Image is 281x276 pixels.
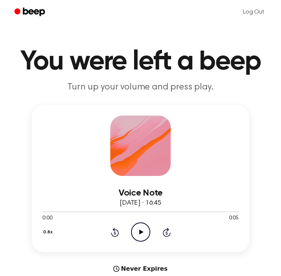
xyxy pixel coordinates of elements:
span: 0:05 [229,214,239,222]
p: Turn up your volume and press play. [9,82,272,93]
a: Log Out [235,3,272,21]
h1: You were left a beep [9,48,272,76]
span: [DATE] · 16:45 [120,200,161,207]
a: Beep [9,5,52,20]
div: Never Expires [32,264,249,273]
span: 0:00 [42,214,52,222]
button: 0.8x [42,226,55,239]
h3: Voice Note [42,188,239,198]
